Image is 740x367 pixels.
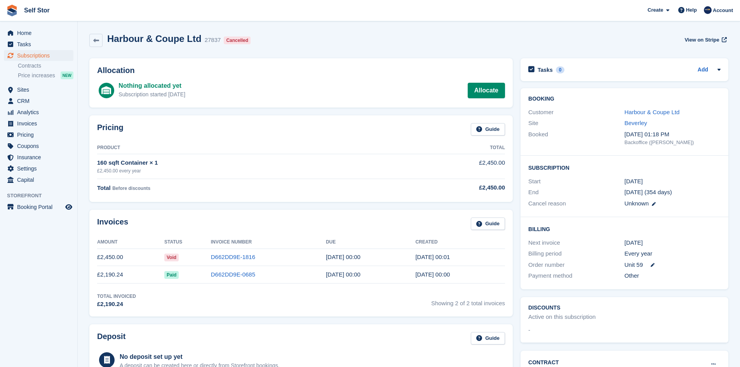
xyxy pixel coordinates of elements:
[383,154,505,179] td: £2,450.00
[415,236,505,249] th: Created
[4,107,73,118] a: menu
[18,62,73,70] a: Contracts
[4,202,73,212] a: menu
[625,238,721,247] div: [DATE]
[415,271,450,278] time: 2024-09-14 23:00:13 UTC
[97,249,164,266] td: £2,450.00
[625,139,721,146] div: Backoffice ([PERSON_NAME])
[7,192,77,200] span: Storefront
[648,6,663,14] span: Create
[17,50,64,61] span: Subscriptions
[17,84,64,95] span: Sites
[4,96,73,106] a: menu
[528,313,595,322] div: Active on this subscription
[684,36,719,44] span: View on Stripe
[118,90,185,99] div: Subscription started [DATE]
[211,254,255,260] a: D662DD9E-1816
[4,174,73,185] a: menu
[164,271,179,279] span: Paid
[538,66,553,73] h2: Tasks
[625,177,643,186] time: 2024-09-14 23:00:00 UTC
[4,50,73,61] a: menu
[625,120,647,126] a: Beverley
[528,249,624,258] div: Billing period
[528,271,624,280] div: Payment method
[120,352,280,362] div: No deposit set up yet
[4,118,73,129] a: menu
[18,72,55,79] span: Price increases
[528,261,624,270] div: Order number
[528,305,721,311] h2: Discounts
[528,96,721,102] h2: Booking
[211,271,255,278] a: D662DD9E-0685
[205,36,221,45] div: 27837
[6,5,18,16] img: stora-icon-8386f47178a22dfd0bd8f6a31ec36ba5ce8667c1dd55bd0f319d3a0aa187defe.svg
[528,177,624,186] div: Start
[4,129,73,140] a: menu
[528,163,721,171] h2: Subscription
[17,174,64,185] span: Capital
[528,130,624,146] div: Booked
[97,123,124,136] h2: Pricing
[528,225,721,233] h2: Billing
[326,236,416,249] th: Due
[625,261,643,270] span: Unit 59
[17,152,64,163] span: Insurance
[528,199,624,208] div: Cancel reason
[528,119,624,128] div: Site
[4,84,73,95] a: menu
[4,152,73,163] a: menu
[18,71,73,80] a: Price increases NEW
[97,236,164,249] th: Amount
[4,141,73,151] a: menu
[713,7,733,14] span: Account
[97,300,136,309] div: £2,190.24
[326,254,360,260] time: 2025-09-15 23:00:00 UTC
[17,118,64,129] span: Invoices
[415,254,450,260] time: 2025-09-14 23:01:24 UTC
[625,109,680,115] a: Harbour & Coupe Ltd
[4,28,73,38] a: menu
[625,189,672,195] span: [DATE] (354 days)
[17,107,64,118] span: Analytics
[97,293,136,300] div: Total Invoiced
[64,202,73,212] a: Preview store
[112,186,150,191] span: Before discounts
[97,266,164,284] td: £2,190.24
[4,163,73,174] a: menu
[97,332,125,345] h2: Deposit
[4,39,73,50] a: menu
[383,142,505,154] th: Total
[698,66,708,75] a: Add
[471,123,505,136] a: Guide
[704,6,712,14] img: Chris Rice
[528,238,624,247] div: Next invoice
[17,202,64,212] span: Booking Portal
[431,293,505,309] span: Showing 2 of 2 total invoices
[17,129,64,140] span: Pricing
[164,236,211,249] th: Status
[686,6,697,14] span: Help
[97,142,383,154] th: Product
[17,96,64,106] span: CRM
[118,81,185,90] div: Nothing allocated yet
[528,326,530,335] span: -
[468,83,505,98] a: Allocate
[17,163,64,174] span: Settings
[97,217,128,230] h2: Invoices
[528,188,624,197] div: End
[383,183,505,192] div: £2,450.00
[556,66,565,73] div: 0
[107,33,202,44] h2: Harbour & Coupe Ltd
[97,184,111,191] span: Total
[471,217,505,230] a: Guide
[21,4,53,17] a: Self Stor
[528,358,559,367] h2: Contract
[17,141,64,151] span: Coupons
[625,130,721,139] div: [DATE] 01:18 PM
[326,271,360,278] time: 2024-09-15 23:00:00 UTC
[528,108,624,117] div: Customer
[97,66,505,75] h2: Allocation
[471,332,505,345] a: Guide
[224,37,251,44] div: Cancelled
